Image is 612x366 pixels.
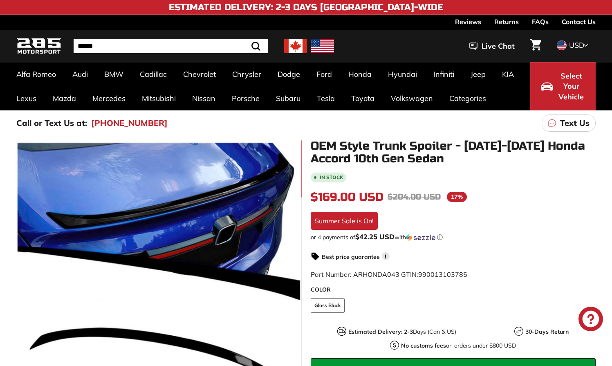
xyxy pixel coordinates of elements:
h4: Estimated Delivery: 2-3 Days [GEOGRAPHIC_DATA]-Wide [169,2,443,12]
a: BMW [96,62,132,86]
a: Text Us [542,115,596,132]
a: Hyundai [380,62,425,86]
a: Mazda [45,86,84,110]
inbox-online-store-chat: Shopify online store chat [576,307,605,333]
a: Returns [494,15,519,29]
p: Call or Text Us at: [16,117,87,129]
span: Live Chat [482,41,515,52]
a: Chevrolet [175,62,224,86]
strong: Best price guarantee [322,253,380,260]
a: Toyota [343,86,383,110]
a: Porsche [224,86,268,110]
span: Select Your Vehicle [557,71,585,102]
div: or 4 payments of$42.25 USDwithSezzle Click to learn more about Sezzle [311,233,596,241]
a: FAQs [532,15,549,29]
p: on orders under $800 USD [401,341,516,350]
span: USD [569,40,584,50]
a: Lexus [8,86,45,110]
span: $169.00 USD [311,190,383,204]
a: Volkswagen [383,86,441,110]
div: Summer Sale is On! [311,212,378,230]
img: Logo_285_Motorsport_areodynamics_components [16,37,61,56]
p: Text Us [560,117,590,129]
a: [PHONE_NUMBER] [91,117,168,129]
strong: Estimated Delivery: 2-3 [348,328,413,335]
a: Categories [441,86,494,110]
a: Alfa Romeo [8,62,64,86]
h1: OEM Style Trunk Spoiler - [DATE]-[DATE] Honda Accord 10th Gen Sedan [311,140,596,165]
a: KIA [494,62,522,86]
img: Sezzle [406,234,435,241]
a: Tesla [309,86,343,110]
div: or 4 payments of with [311,233,596,241]
button: Live Chat [459,36,525,56]
a: Reviews [455,15,481,29]
b: In stock [320,175,343,180]
a: Cadillac [132,62,175,86]
strong: No customs fees [401,342,446,349]
span: Part Number: ARHONDA043 GTIN: [311,270,467,278]
strong: 30-Days Return [525,328,569,335]
span: $204.00 USD [388,192,441,202]
a: Nissan [184,86,224,110]
input: Search [74,39,268,53]
span: 990013103785 [418,270,467,278]
p: Days (Can & US) [348,328,456,336]
a: Subaru [268,86,309,110]
a: Contact Us [562,15,596,29]
button: Select Your Vehicle [530,62,596,110]
a: Honda [340,62,380,86]
a: Dodge [269,62,308,86]
label: COLOR [311,285,596,294]
span: 17% [447,192,467,202]
a: Audi [64,62,96,86]
a: Chrysler [224,62,269,86]
a: Mercedes [84,86,134,110]
a: Cart [525,32,546,60]
a: Infiniti [425,62,462,86]
span: i [382,252,390,260]
a: Mitsubishi [134,86,184,110]
a: Ford [308,62,340,86]
span: $42.25 USD [355,232,395,241]
a: Jeep [462,62,494,86]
